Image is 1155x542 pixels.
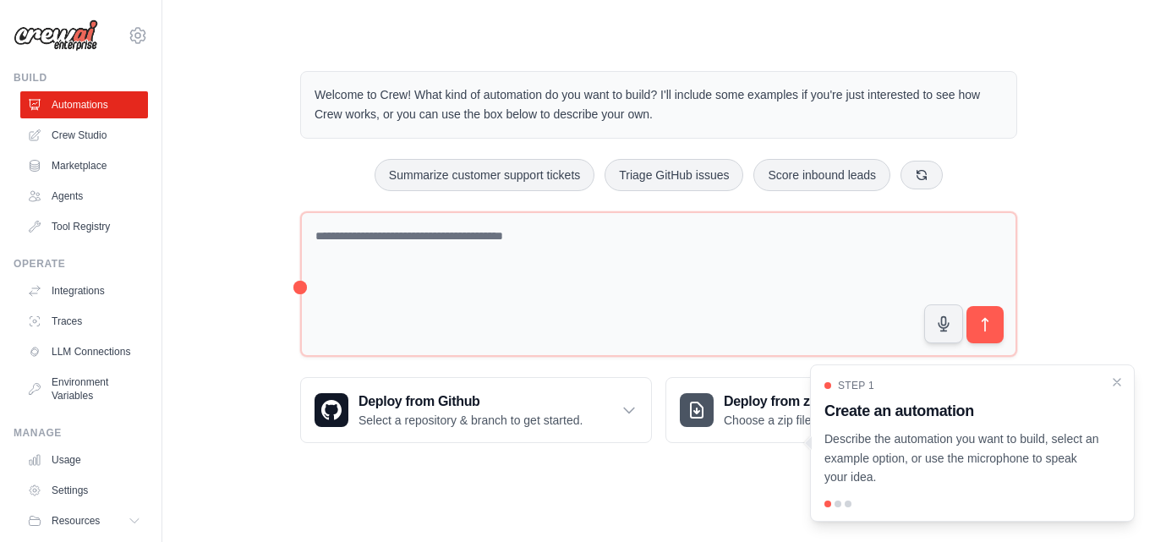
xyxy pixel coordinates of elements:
[14,71,148,85] div: Build
[724,412,867,429] p: Choose a zip file to upload.
[14,19,98,52] img: Logo
[315,85,1003,124] p: Welcome to Crew! What kind of automation do you want to build? I'll include some examples if you'...
[20,308,148,335] a: Traces
[52,514,100,528] span: Resources
[20,507,148,534] button: Resources
[824,399,1100,423] h3: Create an automation
[753,159,890,191] button: Score inbound leads
[20,338,148,365] a: LLM Connections
[605,159,743,191] button: Triage GitHub issues
[20,152,148,179] a: Marketplace
[20,122,148,149] a: Crew Studio
[359,391,583,412] h3: Deploy from Github
[20,446,148,474] a: Usage
[14,257,148,271] div: Operate
[824,430,1100,487] p: Describe the automation you want to build, select an example option, or use the microphone to spe...
[375,159,594,191] button: Summarize customer support tickets
[14,426,148,440] div: Manage
[20,91,148,118] a: Automations
[20,369,148,409] a: Environment Variables
[1110,375,1124,389] button: Close walkthrough
[20,477,148,504] a: Settings
[724,391,867,412] h3: Deploy from zip file
[20,277,148,304] a: Integrations
[20,213,148,240] a: Tool Registry
[20,183,148,210] a: Agents
[359,412,583,429] p: Select a repository & branch to get started.
[838,379,874,392] span: Step 1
